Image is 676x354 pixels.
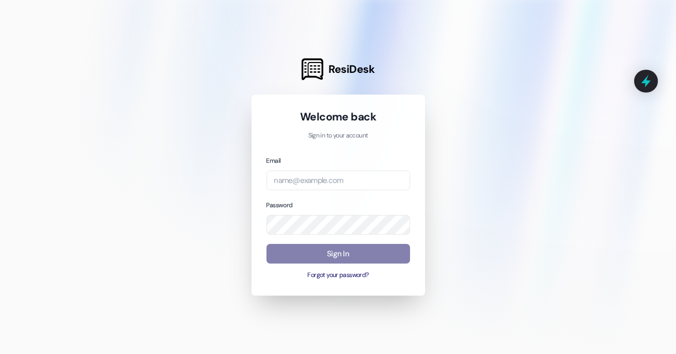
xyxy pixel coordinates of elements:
[302,58,323,80] img: ResiDesk Logo
[266,271,410,280] button: Forgot your password?
[266,201,293,209] label: Password
[266,157,281,165] label: Email
[266,244,410,264] button: Sign In
[266,131,410,141] p: Sign in to your account
[266,110,410,124] h1: Welcome back
[328,62,374,76] span: ResiDesk
[266,171,410,191] input: name@example.com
